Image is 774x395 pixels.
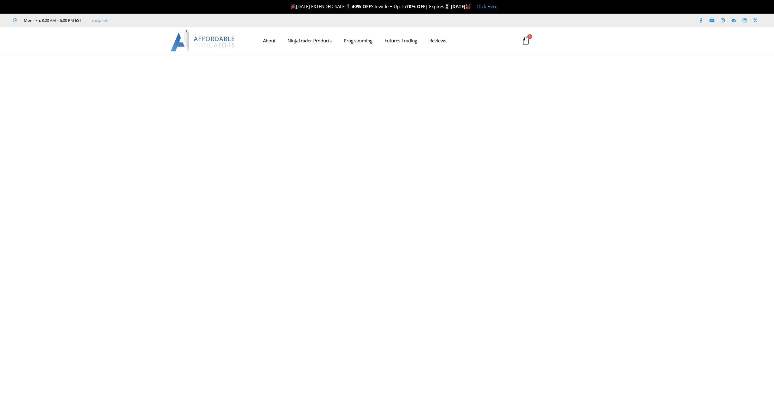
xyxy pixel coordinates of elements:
[291,4,296,9] img: 🎉
[445,4,449,9] img: ⌛
[338,34,379,48] a: Programming
[90,17,107,24] a: Trustpilot
[281,34,338,48] a: NinjaTrader Products
[257,34,281,48] a: About
[257,34,520,48] nav: Menu
[406,3,425,9] strong: 70% OFF
[379,34,423,48] a: Futures Trading
[423,34,452,48] a: Reviews
[352,3,371,9] strong: 40% OFF
[290,3,450,9] span: [DATE] EXTENDED SALE 🏌️‍♂️ Sitewide + Up To | Expires
[466,4,470,9] img: 🏭
[451,3,470,9] strong: [DATE]
[527,34,532,39] span: 0
[171,30,236,51] img: LogoAI | Affordable Indicators – NinjaTrader
[512,32,539,49] a: 0
[22,17,81,24] span: Mon - Fri: 8:00 AM – 6:00 PM EST
[476,3,497,9] a: Click Here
